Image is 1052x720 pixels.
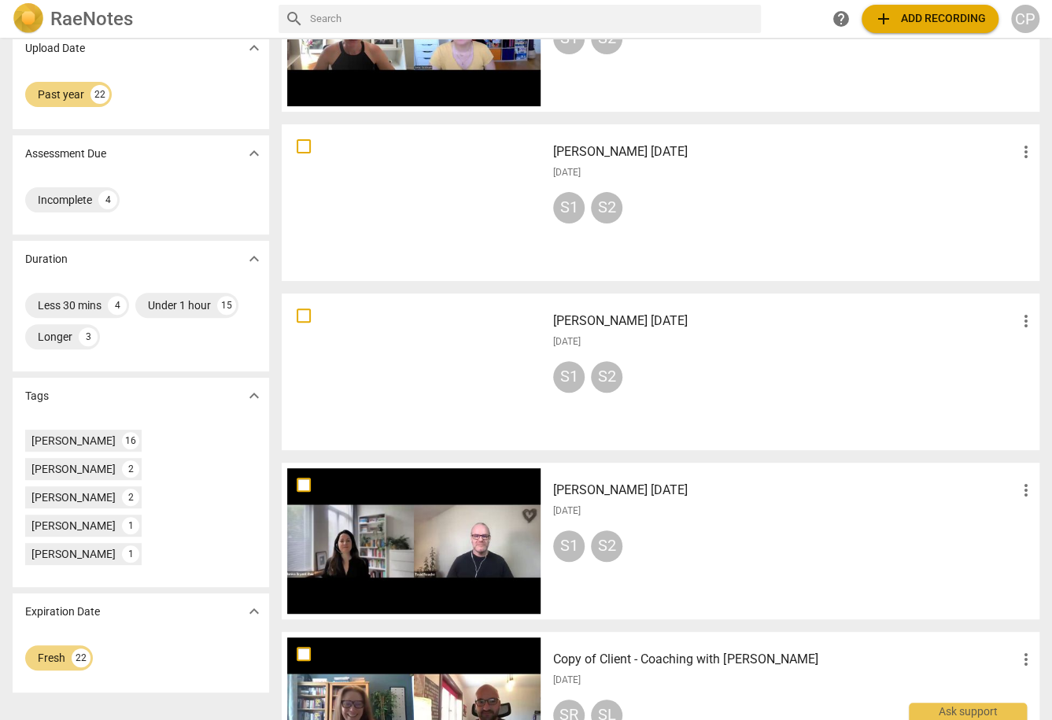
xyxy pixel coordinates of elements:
button: CP [1011,5,1039,33]
div: [PERSON_NAME] [31,489,116,505]
a: LogoRaeNotes [13,3,266,35]
div: 16 [122,432,139,449]
button: Show more [242,384,266,408]
div: S1 [553,361,585,393]
span: search [285,9,304,28]
span: [DATE] [553,335,581,349]
h3: Nathan July 7 [553,312,1017,330]
a: Help [827,5,855,33]
a: [PERSON_NAME] [DATE][DATE]S1S2 [287,299,1034,445]
span: more_vert [1017,481,1035,500]
div: 4 [108,296,127,315]
p: Upload Date [25,40,85,57]
h3: Harriet Brooke Sept 04 [553,142,1017,161]
div: [PERSON_NAME] [31,546,116,562]
span: expand_more [245,39,264,57]
span: expand_more [245,386,264,405]
button: Show more [242,600,266,623]
input: Search [310,6,755,31]
div: 22 [90,85,109,104]
div: Under 1 hour [148,297,211,313]
button: Show more [242,36,266,60]
div: 2 [122,489,139,506]
button: Show more [242,247,266,271]
span: expand_more [245,144,264,163]
h3: Copy of Client - Coaching with Simon Rose [553,650,1017,669]
div: S2 [591,361,622,393]
span: more_vert [1017,312,1035,330]
div: 1 [122,545,139,563]
span: [DATE] [553,166,581,179]
div: [PERSON_NAME] [31,461,116,477]
div: 1 [122,517,139,534]
span: add [874,9,893,28]
span: more_vert [1017,650,1035,669]
div: 2 [122,460,139,478]
p: Tags [25,388,49,404]
button: Show more [242,142,266,165]
div: 22 [72,648,90,667]
div: Less 30 mins [38,297,102,313]
span: more_vert [1017,142,1035,161]
span: [DATE] [553,504,581,518]
div: S1 [553,530,585,562]
h2: RaeNotes [50,8,133,30]
div: Longer [38,329,72,345]
a: [PERSON_NAME] [DATE][DATE]S1S2 [287,130,1034,275]
div: Past year [38,87,84,102]
div: [PERSON_NAME] [31,518,116,534]
a: [PERSON_NAME] [DATE][DATE]S1S2 [287,468,1034,614]
div: Incomplete [38,192,92,208]
div: Fresh [38,650,65,666]
span: Add recording [874,9,986,28]
div: [PERSON_NAME] [31,433,116,449]
span: expand_more [245,249,264,268]
button: Upload [862,5,998,33]
span: help [832,9,851,28]
div: 15 [217,296,236,315]
div: S2 [591,530,622,562]
span: [DATE] [553,674,581,687]
div: 3 [79,327,98,346]
div: 4 [98,190,117,209]
div: Ask support [909,703,1027,720]
img: Logo [13,3,44,35]
p: Duration [25,251,68,268]
h3: Monica July 7 [553,481,1017,500]
p: Expiration Date [25,604,100,620]
div: S2 [591,192,622,223]
div: S1 [553,192,585,223]
span: expand_more [245,602,264,621]
p: Assessment Due [25,146,106,162]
